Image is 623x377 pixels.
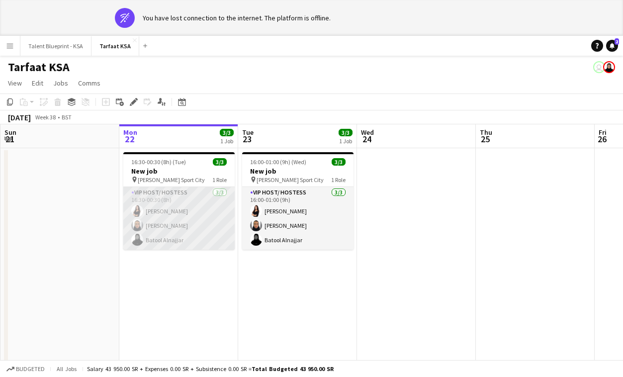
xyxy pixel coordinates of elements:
[242,187,354,250] app-card-role: VIP Host/ Hostess3/316:00-01:00 (9h)[PERSON_NAME][PERSON_NAME]Batool Alnajjar
[55,365,79,373] span: All jobs
[4,128,16,137] span: Sun
[131,158,186,166] span: 16:30-00:30 (8h) (Tue)
[3,133,16,145] span: 21
[53,79,68,88] span: Jobs
[8,112,31,122] div: [DATE]
[49,77,72,90] a: Jobs
[8,60,70,75] h1: Tarfaat KSA
[122,133,137,145] span: 22
[8,79,22,88] span: View
[242,167,354,176] h3: New job
[32,79,43,88] span: Edit
[606,40,618,52] a: 2
[16,366,45,373] span: Budgeted
[123,187,235,250] app-card-role: VIP Host/ Hostess3/316:30-00:30 (8h)[PERSON_NAME][PERSON_NAME]Batool Alnajjar
[339,137,352,145] div: 1 Job
[593,61,605,73] app-user-avatar: Abdulwahab Al Hijan
[599,128,607,137] span: Fri
[28,77,47,90] a: Edit
[123,152,235,250] app-job-card: 16:30-00:30 (8h) (Tue)3/3New job [PERSON_NAME] Sport City1 RoleVIP Host/ Hostess3/316:30-00:30 (8...
[220,129,234,136] span: 3/3
[220,137,233,145] div: 1 Job
[242,128,254,137] span: Tue
[597,133,607,145] span: 26
[138,176,205,184] span: [PERSON_NAME] Sport City
[257,176,324,184] span: [PERSON_NAME] Sport City
[480,128,492,137] span: Thu
[91,36,139,56] button: Tarfaat KSA
[359,133,374,145] span: 24
[74,77,104,90] a: Comms
[615,38,619,45] span: 2
[143,13,331,22] div: You have lost connection to the internet. The platform is offline.
[33,113,58,121] span: Week 38
[213,158,227,166] span: 3/3
[4,77,26,90] a: View
[212,176,227,184] span: 1 Role
[87,365,334,373] div: Salary 43 950.00 SR + Expenses 0.00 SR + Subsistence 0.00 SR =
[123,167,235,176] h3: New job
[241,133,254,145] span: 23
[5,364,46,375] button: Budgeted
[62,113,72,121] div: BST
[361,128,374,137] span: Wed
[252,365,334,373] span: Total Budgeted 43 950.00 SR
[603,61,615,73] app-user-avatar: Shahad Alsubaie
[78,79,100,88] span: Comms
[332,158,346,166] span: 3/3
[242,152,354,250] app-job-card: 16:00-01:00 (9h) (Wed)3/3New job [PERSON_NAME] Sport City1 RoleVIP Host/ Hostess3/316:00-01:00 (9...
[339,129,353,136] span: 3/3
[123,128,137,137] span: Mon
[250,158,306,166] span: 16:00-01:00 (9h) (Wed)
[331,176,346,184] span: 1 Role
[20,36,91,56] button: Talent Blueprint - KSA
[478,133,492,145] span: 25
